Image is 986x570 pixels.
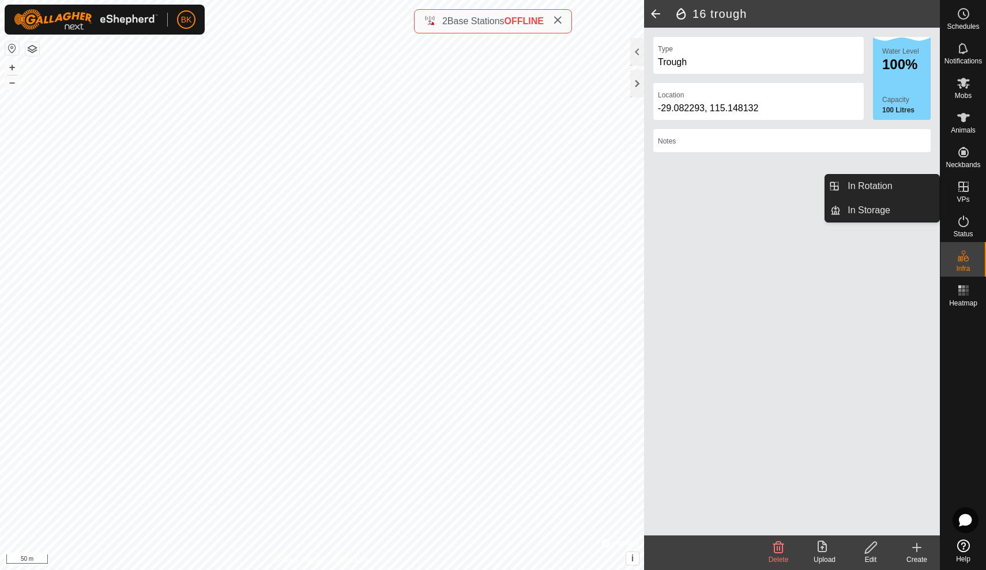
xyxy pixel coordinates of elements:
[658,55,859,69] div: Trough
[658,90,684,100] label: Location
[658,101,859,115] div: -29.082293, 115.148132
[333,555,367,565] a: Contact Us
[5,41,19,55] button: Reset Map
[951,127,976,134] span: Animals
[14,9,158,30] img: Gallagher Logo
[940,535,986,567] a: Help
[25,42,39,56] button: Map Layers
[658,136,676,146] label: Notes
[956,265,970,272] span: Infra
[894,554,940,565] div: Create
[949,300,977,307] span: Heatmap
[947,23,979,30] span: Schedules
[882,58,931,71] div: 100%
[882,47,919,55] label: Water Level
[825,175,939,198] li: In Rotation
[955,92,972,99] span: Mobs
[674,7,940,21] h2: 16 trough
[276,555,319,565] a: Privacy Policy
[848,554,894,565] div: Edit
[841,199,939,222] a: In Storage
[801,554,848,565] div: Upload
[181,14,192,26] span: BK
[882,95,931,105] label: Capacity
[956,556,970,563] span: Help
[946,161,980,168] span: Neckbands
[658,44,673,54] label: Type
[631,553,634,563] span: i
[957,196,969,203] span: VPs
[848,203,890,217] span: In Storage
[944,58,982,65] span: Notifications
[5,61,19,74] button: +
[953,231,973,237] span: Status
[848,179,892,193] span: In Rotation
[447,16,505,26] span: Base Stations
[442,16,447,26] span: 2
[626,552,639,565] button: i
[841,175,939,198] a: In Rotation
[882,105,931,115] label: 100 Litres
[5,76,19,89] button: –
[769,556,789,564] span: Delete
[505,16,544,26] span: OFFLINE
[825,199,939,222] li: In Storage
